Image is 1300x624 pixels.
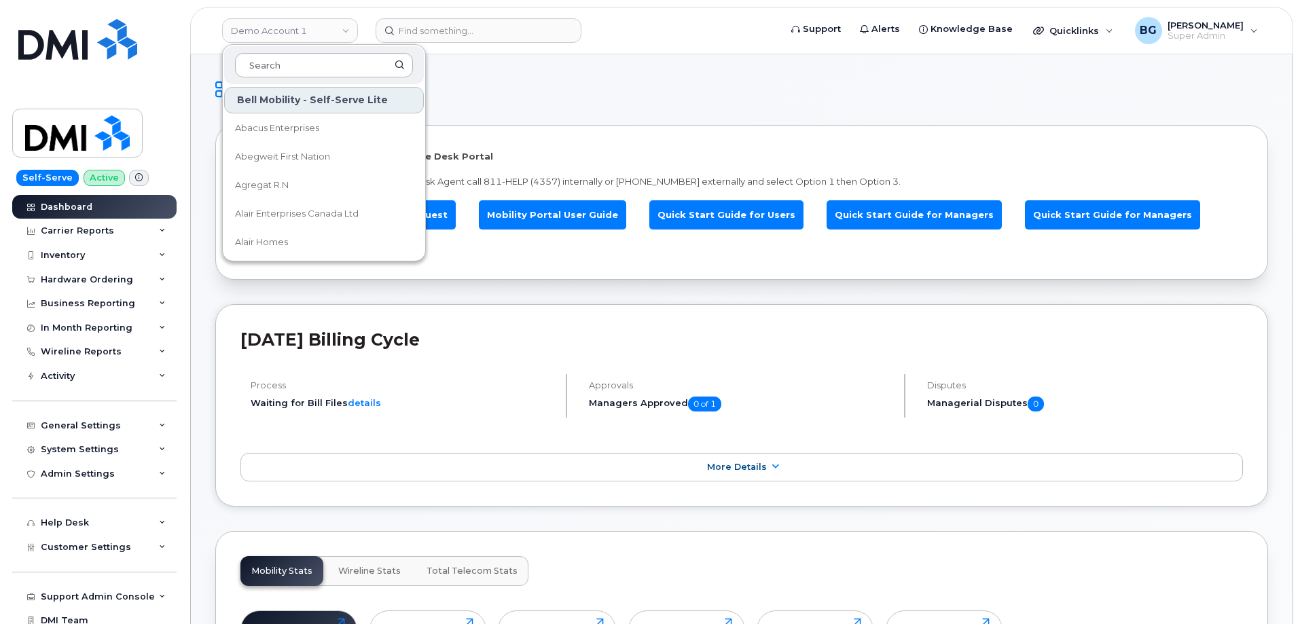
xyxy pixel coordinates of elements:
a: Quick Start Guide for Managers [827,200,1002,230]
a: Quick Start Guide for Users [649,200,804,230]
li: Waiting for Bill Files [251,397,554,409]
a: Abegweit First Nation [224,143,424,170]
p: To speak with a Mobile Device Service Desk Agent call 811-HELP (4357) internally or [PHONE_NUMBER... [240,175,1243,188]
div: Bell Mobility - Self-Serve Lite [224,87,424,113]
a: Alair Homes [224,229,424,256]
span: Alair Enterprises Canada Ltd [235,207,359,221]
span: Total Telecom Stats [427,566,518,576]
span: 0 of 1 [688,397,721,411]
h4: Approvals [589,380,892,390]
a: Quick Start Guide for Managers [1025,200,1200,230]
p: Welcome to the Mobile Device Service Desk Portal [240,150,1243,163]
a: Alair Enterprises Canada Ltd [224,200,424,227]
span: Wireline Stats [338,566,401,576]
h4: Disputes [927,380,1243,390]
input: Search [235,53,413,77]
h5: Managers Approved [589,397,892,411]
span: Agregat R.N [235,179,289,192]
a: Mobility Portal User Guide [479,200,626,230]
span: Abacus Enterprises [235,122,319,135]
h4: Process [251,380,554,390]
a: Abacus Enterprises [224,115,424,142]
h2: [DATE] Billing Cycle [240,329,1243,350]
h5: Managerial Disputes [927,397,1243,411]
a: Agregat R.N [224,172,424,199]
span: Abegweit First Nation [235,150,330,164]
span: Alair Homes [235,236,288,249]
span: More Details [707,462,767,472]
a: details [348,397,381,408]
span: 0 [1028,397,1044,411]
